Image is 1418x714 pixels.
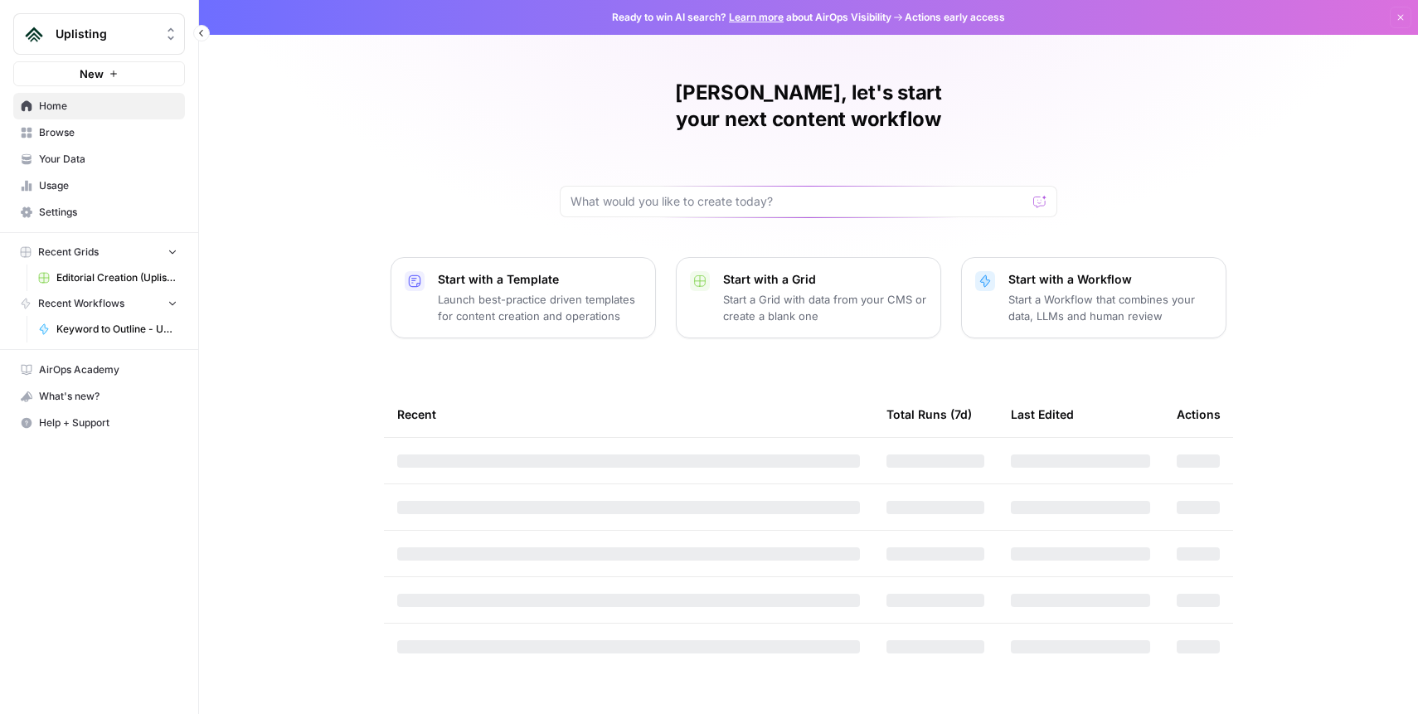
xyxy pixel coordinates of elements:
span: Your Data [39,152,177,167]
button: Start with a GridStart a Grid with data from your CMS or create a blank one [676,257,941,338]
p: Start a Grid with data from your CMS or create a blank one [723,291,927,324]
a: Keyword to Outline - Uplisting [31,316,185,342]
a: Browse [13,119,185,146]
a: AirOps Academy [13,357,185,383]
span: Ready to win AI search? about AirOps Visibility [612,10,891,25]
div: Recent [397,391,860,437]
button: New [13,61,185,86]
p: Launch best-practice driven templates for content creation and operations [438,291,642,324]
a: Home [13,93,185,119]
span: Recent Grids [38,245,99,260]
span: Usage [39,178,177,193]
span: AirOps Academy [39,362,177,377]
button: Start with a TemplateLaunch best-practice driven templates for content creation and operations [391,257,656,338]
a: Usage [13,172,185,199]
h1: [PERSON_NAME], let's start your next content workflow [560,80,1057,133]
button: Start with a WorkflowStart a Workflow that combines your data, LLMs and human review [961,257,1226,338]
span: Recent Workflows [38,296,124,311]
span: Home [39,99,177,114]
input: What would you like to create today? [571,193,1027,210]
p: Start with a Workflow [1008,271,1212,288]
span: Settings [39,205,177,220]
a: Editorial Creation (Uplisting) [31,265,185,291]
button: Workspace: Uplisting [13,13,185,55]
button: What's new? [13,383,185,410]
span: Editorial Creation (Uplisting) [56,270,177,285]
div: Last Edited [1011,391,1074,437]
p: Start with a Grid [723,271,927,288]
button: Help + Support [13,410,185,436]
div: What's new? [14,384,184,409]
span: Browse [39,125,177,140]
span: Keyword to Outline - Uplisting [56,322,177,337]
button: Recent Grids [13,240,185,265]
p: Start with a Template [438,271,642,288]
p: Start a Workflow that combines your data, LLMs and human review [1008,291,1212,324]
a: Settings [13,199,185,226]
span: Actions early access [905,10,1005,25]
span: Uplisting [56,26,156,42]
img: Uplisting Logo [19,19,49,49]
div: Total Runs (7d) [886,391,972,437]
div: Actions [1177,391,1221,437]
span: Help + Support [39,415,177,430]
span: New [80,66,104,82]
a: Learn more [729,11,784,23]
a: Your Data [13,146,185,172]
button: Recent Workflows [13,291,185,316]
